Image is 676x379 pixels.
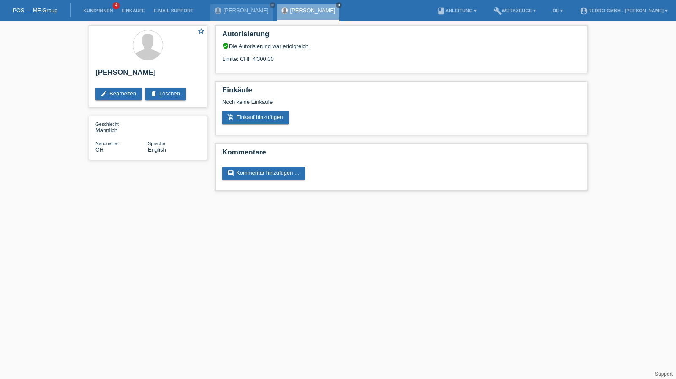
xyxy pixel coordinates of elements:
i: edit [101,90,107,97]
i: close [337,3,341,7]
i: build [493,7,502,15]
a: DE ▾ [548,8,567,13]
i: star_border [197,27,205,35]
div: Noch keine Einkäufe [222,99,581,111]
a: account_circleRedro GmbH - [PERSON_NAME] ▾ [575,8,672,13]
h2: [PERSON_NAME] [95,68,200,81]
span: English [148,146,166,153]
a: bookAnleitung ▾ [433,8,480,13]
i: add_shopping_cart [227,114,234,121]
i: book [437,7,445,15]
h2: Autorisierung [222,30,581,43]
i: verified_user [222,43,229,49]
h2: Kommentare [222,148,581,161]
div: Männlich [95,121,148,133]
a: editBearbeiten [95,88,142,100]
span: Sprache [148,141,165,146]
h2: Einkäufe [222,86,581,99]
div: Limite: CHF 4'300.00 [222,49,581,62]
div: Die Autorisierung war erfolgreich. [222,43,581,49]
a: close [270,2,275,8]
span: Nationalität [95,141,119,146]
i: comment [227,170,234,176]
span: Schweiz [95,146,104,153]
a: [PERSON_NAME] [290,7,335,14]
span: Geschlecht [95,122,119,127]
a: Support [655,371,673,377]
span: 4 [113,2,120,9]
i: close [270,3,275,7]
a: close [336,2,342,8]
a: commentKommentar hinzufügen ... [222,167,305,180]
a: Einkäufe [117,8,149,13]
a: deleteLöschen [145,88,186,100]
a: Kund*innen [79,8,117,13]
a: star_border [197,27,205,36]
i: delete [150,90,157,97]
a: E-Mail Support [150,8,198,13]
a: [PERSON_NAME] [224,7,269,14]
a: POS — MF Group [13,7,57,14]
i: account_circle [580,7,588,15]
a: buildWerkzeuge ▾ [489,8,540,13]
a: add_shopping_cartEinkauf hinzufügen [222,111,289,124]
